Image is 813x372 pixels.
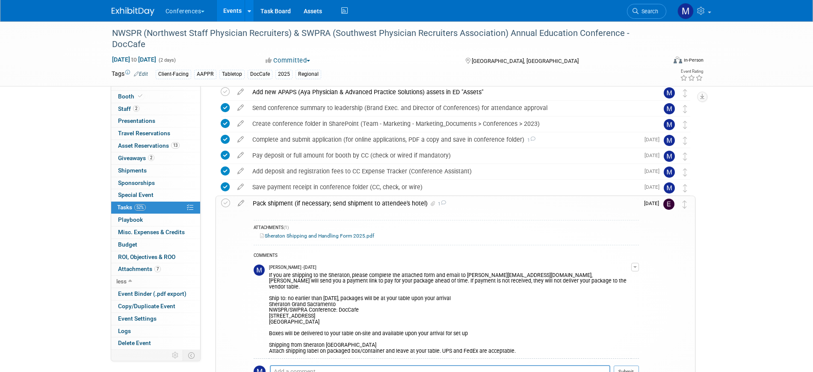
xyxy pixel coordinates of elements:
i: Move task [683,137,687,145]
span: ROI, Objectives & ROO [118,253,175,260]
span: to [130,56,138,63]
i: Move task [683,89,687,97]
a: ROI, Objectives & ROO [111,251,200,263]
span: 1 [437,201,446,207]
span: 2 [133,105,139,112]
span: Tasks [117,204,146,211]
div: ATTACHMENTS [254,225,639,232]
img: Marygrace LeGros [664,182,675,193]
i: Move task [683,184,687,192]
img: Marygrace LeGros [664,151,675,162]
div: AAPPR [194,70,216,79]
a: Sponsorships [111,177,200,189]
span: Logs [118,327,131,334]
span: Giveaways [118,155,154,161]
span: [GEOGRAPHIC_DATA], [GEOGRAPHIC_DATA] [472,58,579,64]
div: Save payment receipt in conference folder (CC, check, or wire) [248,180,639,194]
div: Event Rating [680,69,703,74]
a: Shipments [111,165,200,177]
div: NWSPR (Northwest Staff Physician Recruiters) & SWPRA (Southwest Physician Recruiters Association)... [109,26,653,52]
div: Send conference summary to leadership (Brand Exec. and Director of Conferences) for attendance ap... [248,101,647,115]
a: less [111,276,200,288]
a: Travel Reservations [111,128,200,140]
img: Marygrace LeGros [664,119,675,130]
span: (2 days) [158,57,176,63]
img: Marygrace LeGros [664,87,675,98]
img: Marygrace LeGros [254,265,265,276]
img: ExhibitDay [112,7,154,16]
img: Erin Anderson [663,199,674,210]
span: Delete Event [118,339,151,346]
div: If you are shipping to the Sheraton, please complete the attached form and email to [PERSON_NAME]... [269,271,631,354]
span: [PERSON_NAME] - [DATE] [269,265,316,271]
i: Move task [683,168,687,176]
a: Logs [111,325,200,337]
button: Committed [263,56,313,65]
a: Booth [111,91,200,103]
span: Presentations [118,117,155,124]
a: Presentations [111,115,200,127]
span: [DATE] [644,152,664,158]
div: Client-Facing [156,70,191,79]
span: Playbook [118,216,143,223]
a: Event Settings [111,313,200,325]
img: Marygrace LeGros [664,103,675,114]
a: Giveaways2 [111,152,200,164]
a: Tasks52% [111,202,200,214]
a: Staff2 [111,103,200,115]
a: Misc. Expenses & Credits [111,226,200,238]
span: Shipments [118,167,147,174]
span: Special Event [118,191,154,198]
img: Format-Inperson.png [674,57,682,63]
img: Marygrace LeGros [677,3,694,19]
i: Move task [683,105,687,113]
i: Move task [683,200,687,208]
div: Add deposit and registration fees to CC Expense Tracker (Conference Assistant) [248,164,639,179]
a: edit [233,88,248,96]
div: Add new APAPS (Aya Physician & Advanced Practice Solutions) assets in ED "Assets" [248,85,647,99]
span: Copy/Duplicate Event [118,303,175,310]
img: Marygrace LeGros [664,167,675,178]
a: edit [233,167,248,175]
span: 52% [134,204,146,211]
i: Booth reservation complete [138,94,142,98]
td: Toggle Event Tabs [183,350,200,361]
span: [DATE] [644,137,664,143]
div: Pay deposit or full amount for booth by CC (check or wired if mandatory) [248,148,639,163]
a: edit [233,183,248,191]
span: [DATE] [644,168,664,174]
span: Asset Reservations [118,142,180,149]
a: edit [233,152,248,159]
i: Move task [683,152,687,161]
span: Staff [118,105,139,112]
span: [DATE] [644,184,664,190]
span: 7 [154,266,161,272]
a: Event Binder (.pdf export) [111,288,200,300]
span: Search [639,8,658,15]
div: Complete and submit application (for online applications, PDF a copy and save in conference folder) [248,132,639,147]
span: 13 [171,142,180,149]
span: Attachments [118,265,161,272]
a: Search [627,4,666,19]
a: Edit [134,71,148,77]
a: Playbook [111,214,200,226]
span: (1) [284,225,289,230]
a: Delete Event [111,337,200,349]
i: Move task [683,121,687,129]
span: Misc. Expenses & Credits [118,229,185,235]
a: Copy/Duplicate Event [111,301,200,312]
a: edit [234,199,248,207]
a: Asset Reservations13 [111,140,200,152]
span: [DATE] [DATE] [112,56,157,63]
div: COMMENTS [254,252,639,261]
div: Tabletop [219,70,245,79]
div: Event Format [616,55,704,68]
a: Budget [111,239,200,251]
img: Marygrace LeGros [664,135,675,146]
a: edit [233,136,248,143]
a: edit [233,120,248,128]
a: Sheraton Shipping and Handling Form 2025.pdf [260,233,374,239]
div: Regional [296,70,321,79]
div: Pack shipment (if necessary; send shipment to attendee's hotel) [248,196,639,211]
div: 2025 [275,70,293,79]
